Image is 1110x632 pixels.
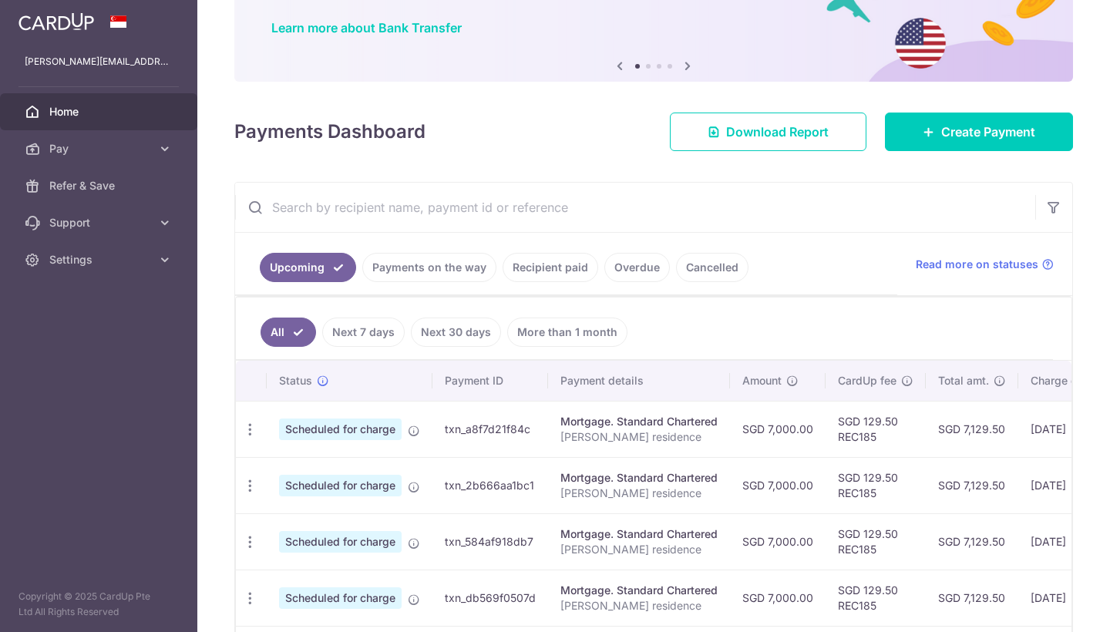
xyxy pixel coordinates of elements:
[885,113,1073,151] a: Create Payment
[560,414,718,429] div: Mortgage. Standard Chartered
[560,583,718,598] div: Mortgage. Standard Chartered
[234,118,425,146] h4: Payments Dashboard
[938,373,989,388] span: Total amt.
[271,20,462,35] a: Learn more about Bank Transfer
[826,570,926,626] td: SGD 129.50 REC185
[926,401,1018,457] td: SGD 7,129.50
[826,401,926,457] td: SGD 129.50 REC185
[560,429,718,445] p: [PERSON_NAME] residence
[279,373,312,388] span: Status
[926,513,1018,570] td: SGD 7,129.50
[730,570,826,626] td: SGD 7,000.00
[322,318,405,347] a: Next 7 days
[411,318,501,347] a: Next 30 days
[730,513,826,570] td: SGD 7,000.00
[507,318,627,347] a: More than 1 month
[826,457,926,513] td: SGD 129.50 REC185
[548,361,730,401] th: Payment details
[35,11,67,25] span: Help
[49,215,151,230] span: Support
[916,257,1038,272] span: Read more on statuses
[18,12,94,31] img: CardUp
[676,253,748,282] a: Cancelled
[730,401,826,457] td: SGD 7,000.00
[560,526,718,542] div: Mortgage. Standard Chartered
[49,178,151,193] span: Refer & Save
[235,183,1035,232] input: Search by recipient name, payment id or reference
[926,570,1018,626] td: SGD 7,129.50
[1031,373,1094,388] span: Charge date
[279,531,402,553] span: Scheduled for charge
[261,318,316,347] a: All
[432,401,548,457] td: txn_a8f7d21f84c
[560,470,718,486] div: Mortgage. Standard Chartered
[432,457,548,513] td: txn_2b666aa1bc1
[279,419,402,440] span: Scheduled for charge
[826,513,926,570] td: SGD 129.50 REC185
[670,113,866,151] a: Download Report
[916,257,1054,272] a: Read more on statuses
[279,587,402,609] span: Scheduled for charge
[604,253,670,282] a: Overdue
[260,253,356,282] a: Upcoming
[25,54,173,69] p: [PERSON_NAME][EMAIL_ADDRESS][DOMAIN_NAME]
[362,253,496,282] a: Payments on the way
[560,486,718,501] p: [PERSON_NAME] residence
[49,104,151,119] span: Home
[432,513,548,570] td: txn_584af918db7
[560,598,718,614] p: [PERSON_NAME] residence
[730,457,826,513] td: SGD 7,000.00
[560,542,718,557] p: [PERSON_NAME] residence
[726,123,829,141] span: Download Report
[926,457,1018,513] td: SGD 7,129.50
[432,570,548,626] td: txn_db569f0507d
[49,252,151,267] span: Settings
[49,141,151,156] span: Pay
[432,361,548,401] th: Payment ID
[503,253,598,282] a: Recipient paid
[838,373,896,388] span: CardUp fee
[941,123,1035,141] span: Create Payment
[279,475,402,496] span: Scheduled for charge
[742,373,782,388] span: Amount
